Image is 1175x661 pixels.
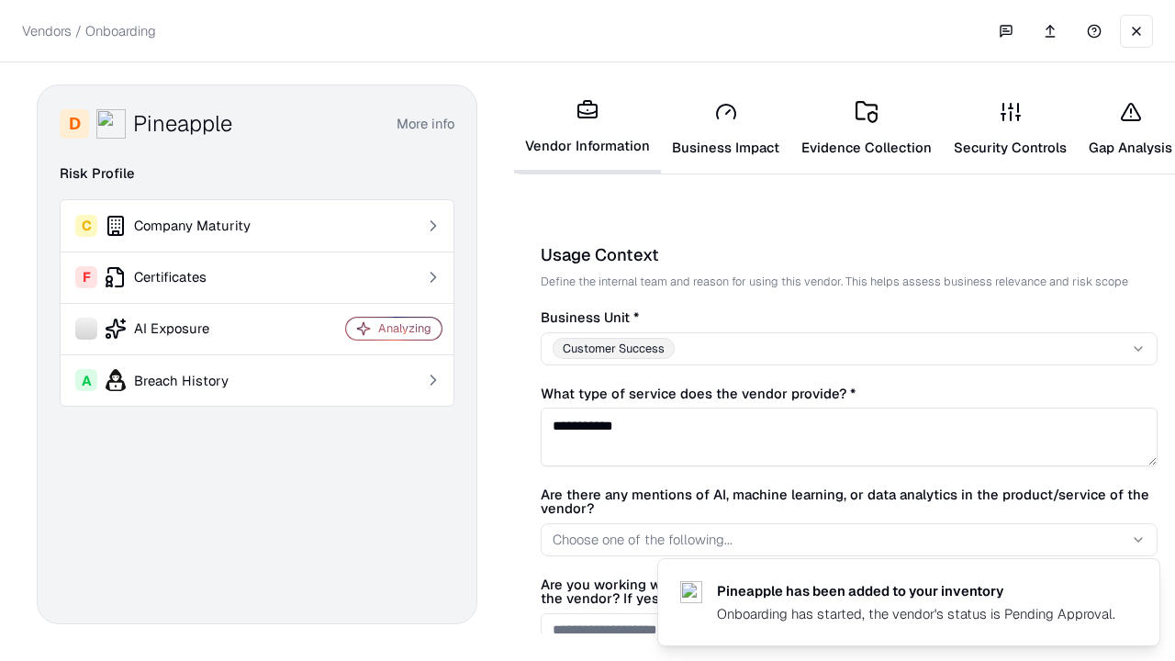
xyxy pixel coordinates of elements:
label: Business Unit * [541,311,1158,325]
div: Usage Context [541,244,1158,266]
div: A [75,369,97,391]
img: Pineapple [96,109,126,139]
div: Analyzing [378,320,431,336]
label: Are there any mentions of AI, machine learning, or data analytics in the product/service of the v... [541,488,1158,516]
div: C [75,215,97,237]
a: Security Controls [943,86,1078,172]
div: Risk Profile [60,162,454,185]
a: Evidence Collection [790,86,943,172]
div: AI Exposure [75,318,294,340]
p: Vendors / Onboarding [22,21,156,40]
div: Pineapple has been added to your inventory [717,581,1115,600]
a: Vendor Information [514,84,661,174]
div: D [60,109,89,139]
button: Choose one of the following... [541,523,1158,556]
button: Customer Success [541,332,1158,365]
p: Define the internal team and reason for using this vendor. This helps assess business relevance a... [541,274,1158,289]
label: Are you working with the Bausch and Lomb procurement/legal to get the contract in place with the ... [541,578,1158,606]
div: Choose one of the following... [553,530,733,549]
label: What type of service does the vendor provide? * [541,387,1158,401]
img: pineappleenergy.com [680,581,702,603]
div: Onboarding has started, the vendor's status is Pending Approval. [717,604,1115,623]
div: F [75,266,97,288]
button: More info [397,107,454,140]
div: Pineapple [133,109,232,139]
a: Business Impact [661,86,790,172]
div: Customer Success [553,338,675,359]
div: Certificates [75,266,294,288]
div: Company Maturity [75,215,294,237]
div: Breach History [75,369,294,391]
